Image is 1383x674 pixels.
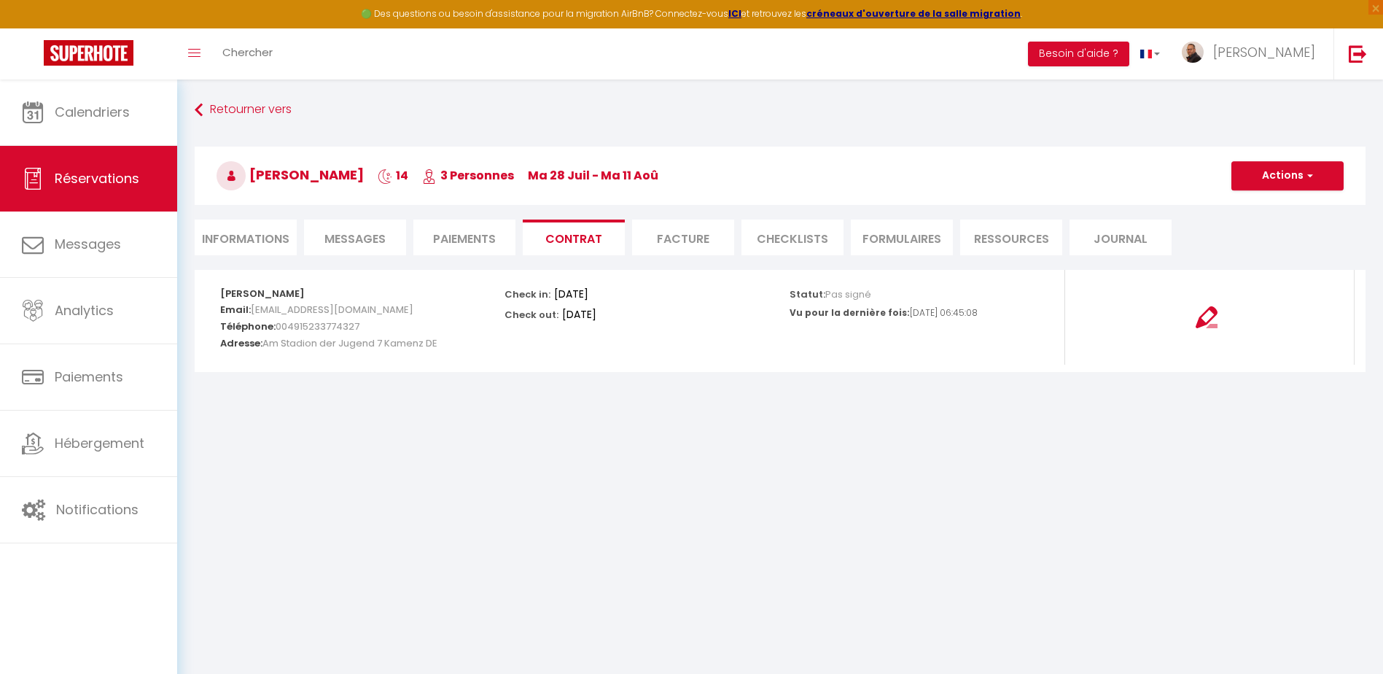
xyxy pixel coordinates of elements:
li: CHECKLISTS [741,220,844,255]
li: Contrat [523,220,625,255]
img: logout [1349,44,1367,63]
p: Vu pour la dernière fois: [790,306,910,320]
strong: Téléphone: [220,319,276,333]
strong: Email: [220,303,251,317]
li: Paiements [413,220,515,255]
img: ... [1182,42,1204,63]
button: Besoin d'aide ? [1028,42,1129,66]
p: [DATE] 06:45:08 [910,306,978,320]
strong: [PERSON_NAME] [220,287,305,301]
span: Hébergement [55,434,144,452]
a: ... [PERSON_NAME] [1171,28,1333,80]
li: Journal [1070,220,1172,255]
li: Facture [632,220,734,255]
span: [EMAIL_ADDRESS][DOMAIN_NAME] [251,299,413,320]
span: 3 Personnes [422,167,514,184]
span: 004915233774327 [276,316,359,337]
p: Check out: [504,305,558,322]
span: Paiements [55,368,123,386]
img: signing-contract [1196,306,1218,328]
span: Notifications [56,500,139,519]
li: Informations [195,220,297,255]
span: Am Stadion der Jugend 7 Kamenz DE [262,333,437,354]
a: ICI [728,7,741,20]
span: Calendriers [55,103,130,121]
span: 14 [378,167,408,184]
li: FORMULAIRES [851,220,953,255]
span: Réservations [55,169,139,187]
a: créneaux d'ouverture de la salle migration [806,7,1021,20]
span: Pas signé [825,287,871,301]
a: Retourner vers [195,97,1366,123]
span: Messages [324,231,386,247]
span: Analytics [55,301,114,319]
span: ma 28 Juil - ma 11 Aoû [528,167,658,184]
a: Chercher [211,28,284,80]
li: Ressources [960,220,1062,255]
strong: Adresse: [220,336,262,350]
span: [PERSON_NAME] [1213,43,1315,61]
span: Messages [55,235,121,253]
span: [PERSON_NAME] [217,166,364,184]
span: Chercher [222,44,273,60]
p: Statut: [790,284,871,301]
img: Super Booking [44,40,133,66]
p: Check in: [504,284,550,301]
button: Actions [1231,161,1344,190]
